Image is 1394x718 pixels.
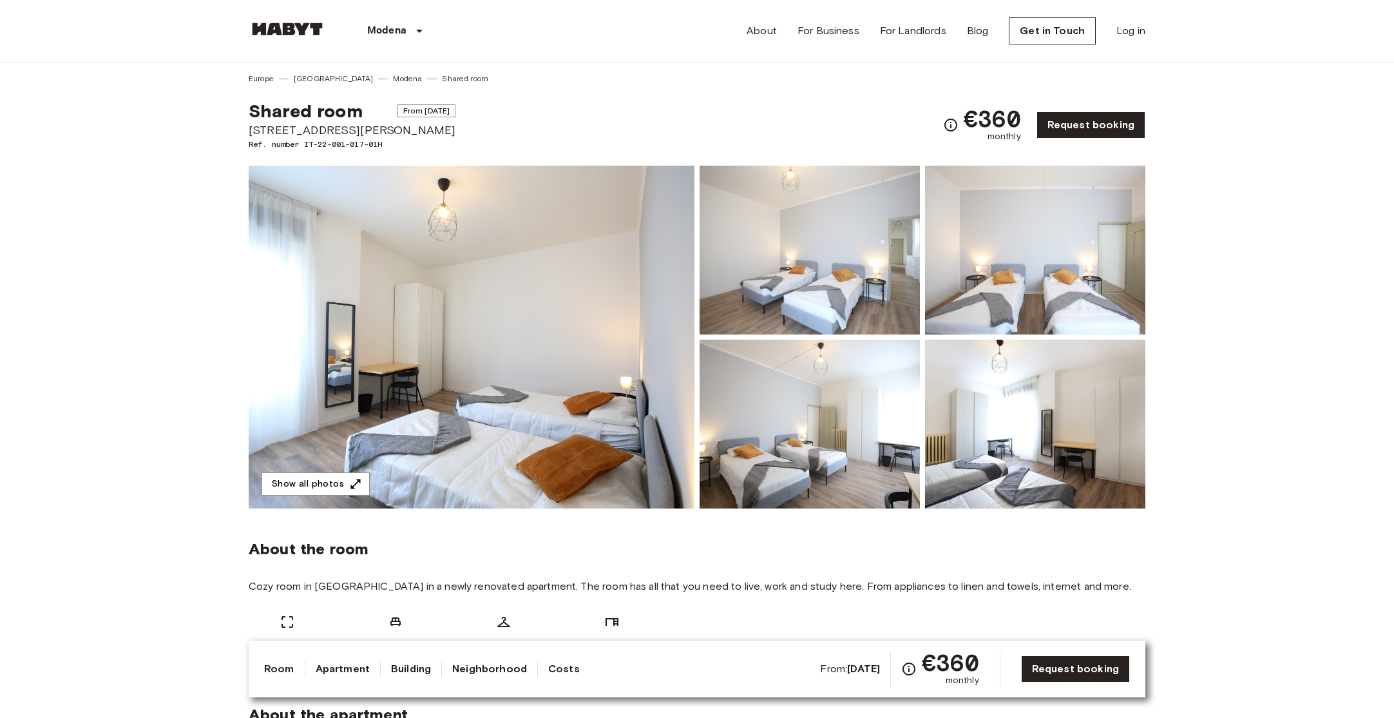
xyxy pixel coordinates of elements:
[367,23,406,39] p: Modena
[262,472,370,496] button: Show all photos
[249,539,1145,559] span: About the room
[294,73,374,84] a: [GEOGRAPHIC_DATA]
[442,73,488,84] a: Shared room
[249,23,326,35] img: Habyt
[922,651,979,674] span: €360
[397,104,456,117] span: From [DATE]
[1021,655,1130,683] a: Request booking
[901,661,917,677] svg: Check cost overview for full price breakdown. Please note that discounts apply to new joiners onl...
[249,139,455,150] span: Ref. number IT-22-001-017-01H
[880,23,946,39] a: For Landlords
[943,117,959,133] svg: Check cost overview for full price breakdown. Please note that discounts apply to new joiners onl...
[1009,17,1096,44] a: Get in Touch
[391,661,431,677] a: Building
[316,661,370,677] a: Apartment
[967,23,989,39] a: Blog
[820,662,880,676] span: From:
[548,661,580,677] a: Costs
[847,663,880,675] b: [DATE]
[797,23,859,39] a: For Business
[359,640,432,653] span: 100x200Matress
[249,100,363,122] span: Shared room
[747,23,777,39] a: About
[988,130,1021,143] span: monthly
[452,661,527,677] a: Neighborhood
[925,166,1145,335] img: Picture of unit IT-22-001-017-01H
[393,73,422,84] a: Modena
[578,640,645,653] span: Desk And Chair
[271,640,304,653] span: 20 Sqm
[1116,23,1145,39] a: Log in
[249,122,455,139] span: [STREET_ADDRESS][PERSON_NAME]
[946,674,979,687] span: monthly
[1036,112,1145,139] a: Request booking
[264,661,294,677] a: Room
[249,579,1145,594] span: Cozy room in [GEOGRAPHIC_DATA] in a newly renovated apartment. The room has all that you need to ...
[925,340,1145,509] img: Picture of unit IT-22-001-017-01H
[964,107,1021,130] span: €360
[249,73,274,84] a: Europe
[482,640,525,653] span: Wardrope
[249,166,694,509] img: Marketing picture of unit IT-22-001-017-01H
[700,340,920,509] img: Picture of unit IT-22-001-017-01H
[700,166,920,335] img: Picture of unit IT-22-001-017-01H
